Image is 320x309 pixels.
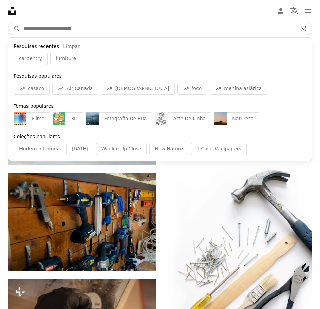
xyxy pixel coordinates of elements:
[53,112,65,125] img: premium_vector-1733848647289-cab28616121b
[192,85,202,92] span: foco
[28,85,44,92] span: casaco
[224,85,262,92] span: menina asiática
[8,173,156,271] img: um monte de ferramentas estão penduradas em uma parede
[164,255,312,261] a: yellow and black handle hammer and screw driver
[96,143,147,155] div: Wildlife Up Close
[287,4,301,18] button: Idioma
[19,55,42,62] span: carpentry
[56,55,76,62] span: furniture
[14,73,62,79] span: Pesquisas populares
[155,112,168,125] img: premium_vector-1752709911696-27a744dc32d9
[8,22,312,35] form: Pesquise conteúdo visual em todo o site
[26,112,50,125] div: Filme
[14,103,54,109] span: Temas populares
[274,4,287,18] a: Entrar / Cadastrar-se
[67,85,93,92] span: Air Canada
[227,112,259,125] div: Natureza
[295,22,312,35] button: Pesquisa visual
[66,143,93,155] div: [DATE]
[301,4,315,18] button: Menu
[214,112,227,125] img: premium_photo-1751520788468-d3b7b4b94a8e
[8,219,156,225] a: um monte de ferramentas estão penduradas em uma parede
[14,134,60,139] span: Coleções populares
[14,112,26,125] img: premium_photo-1698585173008-5dbb55374918
[168,112,211,125] div: Arte De Linha
[115,85,169,92] span: [DEMOGRAPHIC_DATA]
[65,112,83,125] div: 3D
[14,43,306,50] div: ·
[86,112,99,125] img: photo-1756135154174-add625f8721a
[149,143,188,155] div: New Nature
[14,43,59,50] span: Pesquisas recentes
[99,112,152,125] div: Fotografia De Rua
[8,22,20,35] button: Pesquise na Unsplash
[14,143,63,155] div: Modern Interiors
[191,143,247,155] div: 1 Color Wallpapers
[8,7,16,15] a: Início — Unsplash
[63,43,80,50] button: Limpar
